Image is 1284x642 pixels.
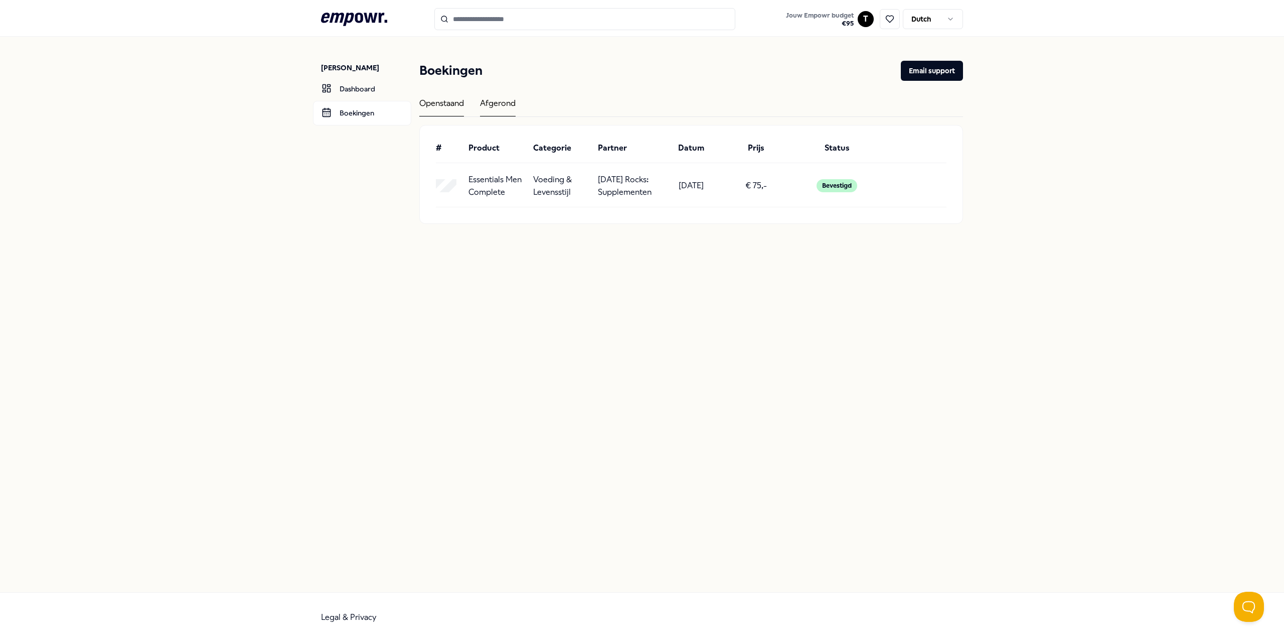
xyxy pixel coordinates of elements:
[728,142,784,155] div: Prijs
[419,97,464,116] div: Openstaand
[533,173,590,199] p: Voeding & Levensstijl
[598,173,655,199] p: [DATE] Rocks: Supplementen
[313,77,411,101] a: Dashboard
[782,9,858,30] a: Jouw Empowr budget€95
[786,20,854,28] span: € 95
[434,8,735,30] input: Search for products, categories or subcategories
[1234,592,1264,622] iframe: Help Scout Beacon - Open
[436,142,460,155] div: #
[468,173,525,199] p: Essentials Men Complete
[786,12,854,20] span: Jouw Empowr budget
[901,61,963,81] button: Email support
[858,11,874,27] button: T
[321,63,411,73] p: [PERSON_NAME]
[745,179,767,192] p: € 75,-
[468,142,525,155] div: Product
[784,10,856,30] button: Jouw Empowr budget€95
[533,142,590,155] div: Categorie
[679,179,704,192] p: [DATE]
[792,142,882,155] div: Status
[419,61,483,81] h1: Boekingen
[480,97,516,116] div: Afgerond
[313,101,411,125] a: Boekingen
[598,142,655,155] div: Partner
[321,612,377,622] a: Legal & Privacy
[817,179,857,192] div: Bevestigd
[663,142,719,155] div: Datum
